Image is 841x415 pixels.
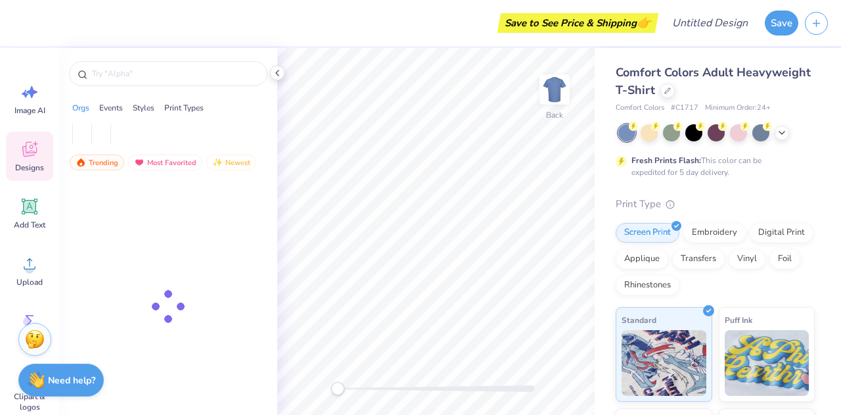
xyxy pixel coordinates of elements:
div: Save to See Price & Shipping [501,13,655,33]
div: Print Type [616,197,815,212]
div: Newest [206,155,256,170]
div: Events [99,102,123,114]
div: Accessibility label [331,382,344,395]
button: Save [765,11,798,36]
span: Comfort Colors Adult Heavyweight T-Shirt [616,64,811,98]
span: Standard [622,313,656,327]
strong: Need help? [48,374,95,387]
span: Image AI [14,105,45,116]
img: Puff Ink [725,330,809,396]
span: Puff Ink [725,313,752,327]
strong: Fresh Prints Flash: [631,155,701,166]
div: Digital Print [750,223,813,243]
img: newest.gif [212,158,223,167]
div: Applique [616,249,668,269]
div: Most Favorited [128,155,202,170]
div: Orgs [72,102,89,114]
span: Upload [16,277,43,287]
img: Back [541,76,568,103]
input: Try "Alpha" [91,67,259,80]
div: Styles [133,102,154,114]
span: Minimum Order: 24 + [705,103,771,114]
div: Transfers [672,249,725,269]
div: This color can be expedited for 5 day delivery. [631,155,793,178]
input: Untitled Design [662,10,758,36]
div: Rhinestones [616,276,679,295]
img: Standard [622,330,706,396]
div: Screen Print [616,223,679,243]
span: Comfort Colors [616,103,664,114]
div: Foil [769,249,800,269]
img: trending.gif [76,158,86,167]
span: Add Text [14,220,45,230]
div: Trending [70,155,124,170]
div: Embroidery [683,223,746,243]
div: Print Types [164,102,204,114]
span: Designs [15,162,44,173]
div: Vinyl [729,249,765,269]
span: 👉 [637,14,651,30]
div: Back [546,109,563,121]
span: # C1717 [671,103,698,114]
span: Clipart & logos [8,391,51,412]
img: most_fav.gif [134,158,145,167]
